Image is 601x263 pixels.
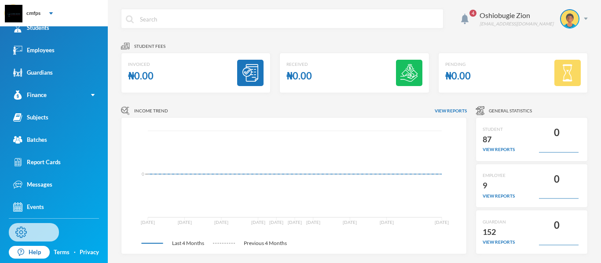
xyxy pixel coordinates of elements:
div: Report Cards [13,158,61,167]
div: EMPLOYEE [483,172,515,179]
div: ₦0.00 [445,68,471,85]
div: Pending [445,61,471,68]
span: View reports [435,108,467,114]
tspan: [DATE] [343,220,357,225]
img: search [126,15,134,23]
a: Help [9,246,50,259]
div: 0 [554,124,560,141]
a: Settings [9,223,59,241]
div: 9 [483,179,515,193]
tspan: [DATE] [141,220,155,225]
div: Batches [13,135,47,144]
span: Student fees [134,43,165,50]
a: Privacy [80,248,99,257]
div: 152 [483,225,515,239]
tspan: [DATE] [214,220,228,225]
tspan: [DATE] [269,220,283,225]
div: view reports [483,146,515,153]
div: view reports [483,193,515,199]
div: [EMAIL_ADDRESS][DOMAIN_NAME] [480,21,553,27]
div: Messages [13,180,52,189]
div: Guardians [13,68,53,77]
a: Terms [54,248,70,257]
div: view reports [483,239,515,245]
img: logo [5,5,22,22]
span: 4 [469,10,476,17]
div: GUARDIAN [483,219,515,225]
a: Invoiced₦0.00 [121,53,271,93]
div: 87 [483,133,515,147]
div: Invoiced [128,61,154,68]
tspan: [DATE] [380,220,394,225]
div: 0 [554,217,560,234]
div: Finance [13,90,47,100]
span: General Statistics [489,108,532,114]
div: Subjects [13,113,48,122]
tspan: [DATE] [178,220,192,225]
div: ₦0.00 [128,68,154,85]
tspan: [DATE] [435,220,449,225]
tspan: [DATE] [251,220,265,225]
div: Events [13,202,44,212]
tspan: [DATE] [288,220,302,225]
tspan: [DATE] [306,220,320,225]
div: cmfps [26,9,40,17]
span: Income Trend [134,108,168,114]
div: Oshiobugie Zion [480,10,553,21]
div: Employees [13,46,55,55]
div: STUDENT [483,126,515,133]
a: Pending₦0.00 [438,53,588,93]
span: Last 4 Months [163,239,213,247]
img: STUDENT [561,10,579,28]
div: ₦0.00 [286,68,312,85]
div: Received [286,61,312,68]
span: Previous 4 Months [235,239,296,247]
div: · [74,248,76,257]
tspan: 0 [142,171,144,177]
div: Students [13,23,49,32]
input: Search [139,9,439,29]
div: 0 [554,171,560,188]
